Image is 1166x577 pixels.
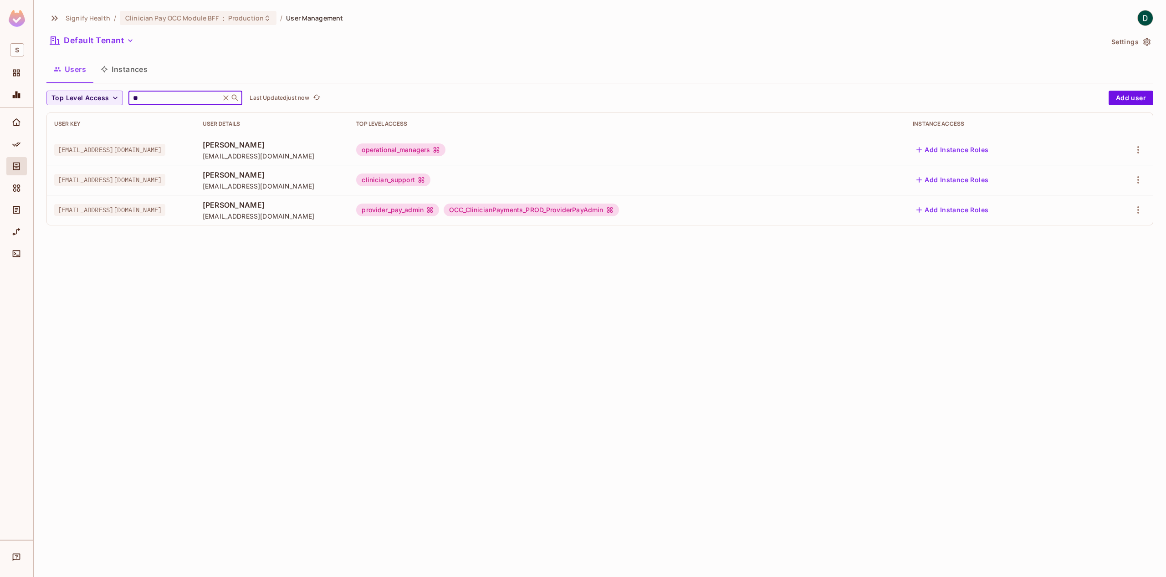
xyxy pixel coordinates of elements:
[6,157,27,175] div: Directory
[1108,35,1153,49] button: Settings
[203,182,342,190] span: [EMAIL_ADDRESS][DOMAIN_NAME]
[93,58,155,81] button: Instances
[280,14,282,22] li: /
[203,170,342,180] span: [PERSON_NAME]
[309,92,322,103] span: Click to refresh data
[114,14,116,22] li: /
[54,204,165,216] span: [EMAIL_ADDRESS][DOMAIN_NAME]
[222,15,225,22] span: :
[356,120,898,128] div: Top Level Access
[313,93,321,102] span: refresh
[356,143,445,156] div: operational_managers
[203,140,342,150] span: [PERSON_NAME]
[203,120,342,128] div: User Details
[203,212,342,220] span: [EMAIL_ADDRESS][DOMAIN_NAME]
[6,548,27,566] div: Help & Updates
[46,91,123,105] button: Top Level Access
[6,113,27,132] div: Home
[6,64,27,82] div: Projects
[54,174,165,186] span: [EMAIL_ADDRESS][DOMAIN_NAME]
[66,14,110,22] span: the active workspace
[913,173,992,187] button: Add Instance Roles
[356,174,430,186] div: clinician_support
[10,43,24,56] span: S
[6,245,27,263] div: Connect
[9,10,25,27] img: SReyMgAAAABJRU5ErkJggg==
[1109,91,1153,105] button: Add user
[913,120,1087,128] div: Instance Access
[228,14,264,22] span: Production
[203,200,342,210] span: [PERSON_NAME]
[51,92,109,104] span: Top Level Access
[6,201,27,219] div: Audit Log
[125,14,219,22] span: Clinician Pay OCC Module BFF
[913,143,992,157] button: Add Instance Roles
[444,204,619,216] div: OCC_ClinicianPayments_PROD_ProviderPayAdmin
[6,40,27,60] div: Workspace: Signify Health
[286,14,343,22] span: User Management
[913,203,992,217] button: Add Instance Roles
[6,223,27,241] div: URL Mapping
[1138,10,1153,26] img: Dylan Gillespie
[6,135,27,153] div: Policy
[250,94,309,102] p: Last Updated just now
[46,58,93,81] button: Users
[54,120,188,128] div: User Key
[356,204,439,216] div: provider_pay_admin
[203,152,342,160] span: [EMAIL_ADDRESS][DOMAIN_NAME]
[6,179,27,197] div: Elements
[54,144,165,156] span: [EMAIL_ADDRESS][DOMAIN_NAME]
[6,86,27,104] div: Monitoring
[311,92,322,103] button: refresh
[46,33,138,48] button: Default Tenant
